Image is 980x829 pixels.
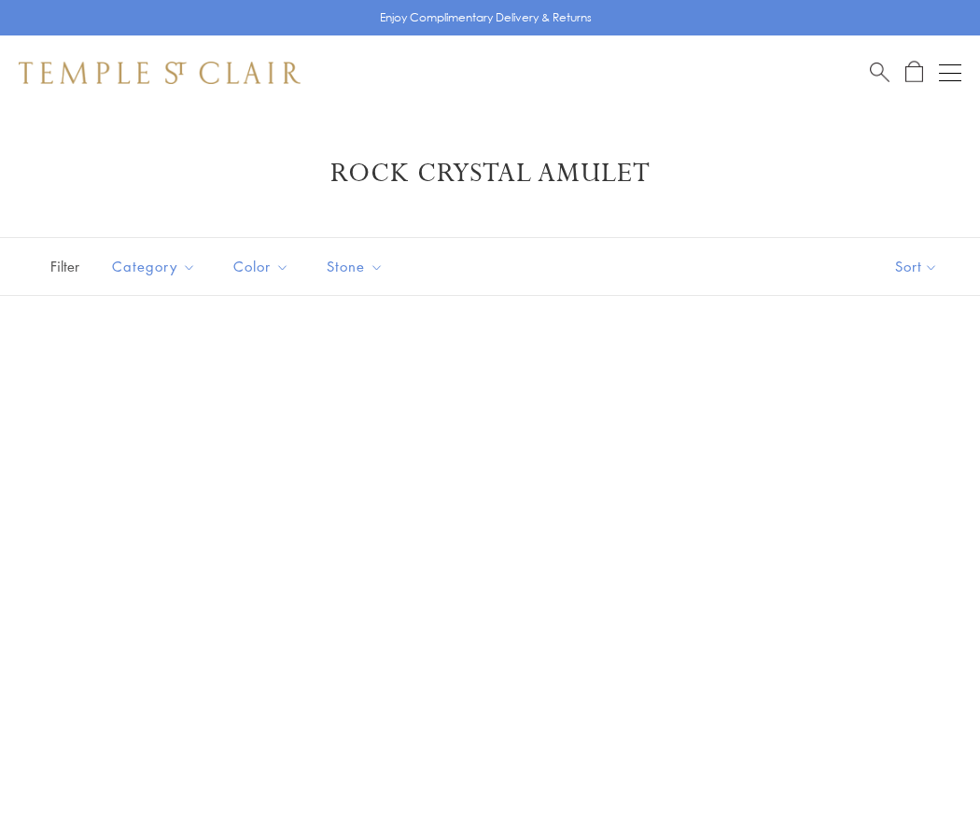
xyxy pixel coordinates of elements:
[224,255,303,278] span: Color
[939,62,961,84] button: Open navigation
[47,157,933,190] h1: Rock Crystal Amulet
[103,255,210,278] span: Category
[98,246,210,288] button: Category
[313,246,398,288] button: Stone
[905,61,923,84] a: Open Shopping Bag
[317,255,398,278] span: Stone
[870,61,889,84] a: Search
[219,246,303,288] button: Color
[19,62,301,84] img: Temple St. Clair
[380,8,592,27] p: Enjoy Complimentary Delivery & Returns
[853,238,980,295] button: Show sort by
